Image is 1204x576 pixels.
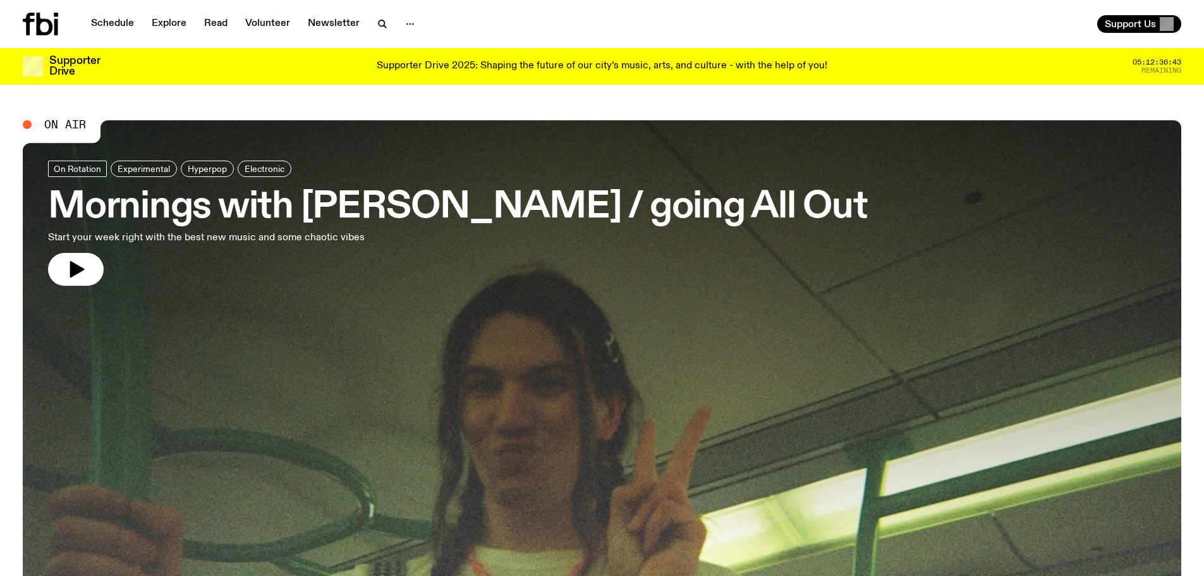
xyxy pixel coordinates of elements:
span: 05:12:36:43 [1133,59,1181,66]
a: Explore [144,15,194,33]
p: Start your week right with the best new music and some chaotic vibes [48,230,372,245]
button: Support Us [1097,15,1181,33]
h3: Supporter Drive [49,56,100,77]
a: Hyperpop [181,161,234,177]
span: On Rotation [54,164,101,173]
a: Volunteer [238,15,298,33]
span: Experimental [118,164,170,173]
a: Mornings with [PERSON_NAME] / going All OutStart your week right with the best new music and some... [48,161,868,286]
p: Supporter Drive 2025: Shaping the future of our city’s music, arts, and culture - with the help o... [377,61,827,72]
a: Newsletter [300,15,367,33]
a: Electronic [238,161,291,177]
span: Hyperpop [188,164,227,173]
a: Read [197,15,235,33]
h3: Mornings with [PERSON_NAME] / going All Out [48,190,868,225]
span: On Air [44,119,86,130]
span: Remaining [1141,67,1181,74]
span: Support Us [1105,18,1156,30]
a: Experimental [111,161,177,177]
a: Schedule [83,15,142,33]
a: On Rotation [48,161,107,177]
span: Electronic [245,164,284,173]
